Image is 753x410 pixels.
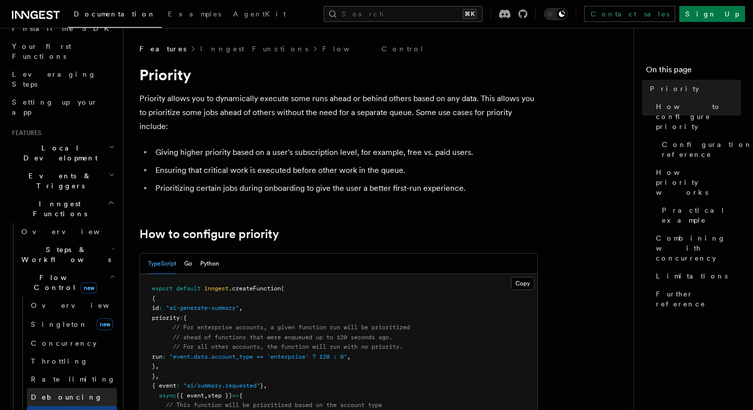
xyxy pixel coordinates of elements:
[21,228,124,236] span: Overview
[656,102,741,132] span: How to configure priority
[31,393,103,401] span: Debouncing
[656,167,741,197] span: How priority works
[148,254,176,274] button: TypeScript
[12,24,115,32] span: Install the SDK
[31,320,88,328] span: Singleton
[152,285,173,292] span: export
[152,145,538,159] li: Giving higher priority based on a user's subscription level, for example, free vs. paid users.
[233,10,286,18] span: AgentKit
[27,352,117,370] a: Throttling
[8,37,117,65] a: Your first Functions
[12,98,98,116] span: Setting up your app
[232,392,239,399] span: =>
[162,3,227,27] a: Examples
[263,382,267,389] span: ,
[8,19,117,37] a: Install the SDK
[97,318,113,330] span: new
[8,171,109,191] span: Events & Triggers
[27,296,117,314] a: Overview
[152,181,538,195] li: Prioritizing certain jobs during onboarding to give the user a better first-run experience.
[239,392,243,399] span: {
[31,301,133,309] span: Overview
[152,295,155,302] span: {
[166,304,239,311] span: "ai-generate-summary"
[281,285,284,292] span: (
[8,93,117,121] a: Setting up your app
[347,353,351,360] span: ,
[260,382,263,389] span: }
[200,254,219,274] button: Python
[17,223,117,241] a: Overview
[8,199,108,219] span: Inngest Functions
[656,289,741,309] span: Further reference
[658,136,741,163] a: Configuration reference
[159,392,176,399] span: async
[176,285,201,292] span: default
[81,282,97,293] span: new
[12,42,71,60] span: Your first Functions
[662,139,753,159] span: Configuration reference
[176,382,180,389] span: :
[8,143,109,163] span: Local Development
[8,65,117,93] a: Leveraging Steps
[652,229,741,267] a: Combining with concurrency
[184,254,192,274] button: Go
[152,353,162,360] span: run
[584,6,675,22] a: Contact sales
[159,304,162,311] span: :
[168,10,221,18] span: Examples
[173,324,410,331] span: // For enterprise accounts, a given function run will be prioritized
[173,334,392,341] span: // ahead of functions that were enqueued up to 120 seconds ago.
[652,267,741,285] a: Limitations
[239,304,243,311] span: ,
[8,167,117,195] button: Events & Triggers
[650,84,699,94] span: Priority
[183,382,260,389] span: "ai/summary.requested"
[17,269,117,296] button: Flow Controlnew
[183,314,187,321] span: {
[152,314,180,321] span: priority
[180,314,183,321] span: :
[200,44,308,54] a: Inngest Functions
[204,285,229,292] span: inngest
[31,357,88,365] span: Throttling
[152,163,538,177] li: Ensuring that critical work is executed before other work in the queue.
[27,334,117,352] a: Concurrency
[656,271,728,281] span: Limitations
[152,382,176,389] span: { event
[8,129,41,137] span: Features
[176,392,204,399] span: ({ event
[658,201,741,229] a: Practical example
[152,304,159,311] span: id
[31,375,116,383] span: Rate limiting
[27,314,117,334] a: Singletonnew
[17,273,110,292] span: Flow Control
[27,370,117,388] a: Rate limiting
[646,64,741,80] h4: On this page
[17,241,117,269] button: Steps & Workflows
[139,44,186,54] span: Features
[544,8,568,20] button: Toggle dark mode
[656,233,741,263] span: Combining with concurrency
[8,195,117,223] button: Inngest Functions
[68,3,162,28] a: Documentation
[166,402,382,409] span: // This function will be prioritized based on the account type
[169,353,347,360] span: "event.data.account_type == 'enterprise' ? 120 : 0"
[652,163,741,201] a: How priority works
[139,227,279,241] a: How to configure priority
[227,3,292,27] a: AgentKit
[511,277,534,290] button: Copy
[155,373,159,380] span: ,
[8,139,117,167] button: Local Development
[27,388,117,406] a: Debouncing
[204,392,208,399] span: ,
[152,373,155,380] span: }
[324,6,483,22] button: Search...⌘K
[652,98,741,136] a: How to configure priority
[646,80,741,98] a: Priority
[679,6,745,22] a: Sign Up
[152,363,155,370] span: }
[652,285,741,313] a: Further reference
[322,44,424,54] a: Flow Control
[229,285,281,292] span: .createFunction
